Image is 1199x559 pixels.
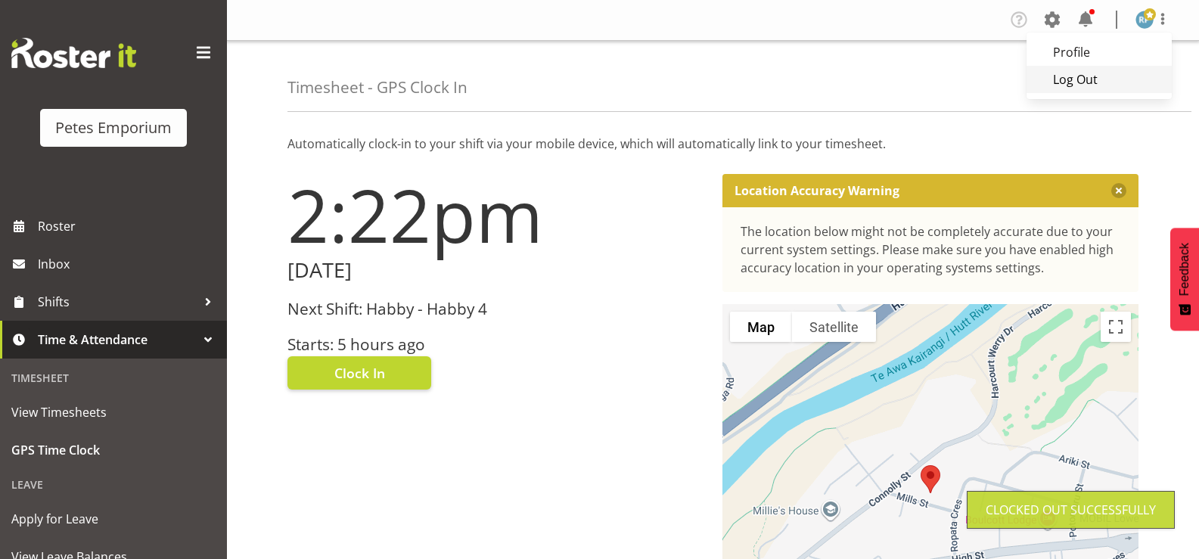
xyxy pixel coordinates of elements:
span: Shifts [38,290,197,313]
button: Show satellite imagery [792,312,876,342]
button: Feedback - Show survey [1170,228,1199,331]
img: Rosterit website logo [11,38,136,68]
h2: [DATE] [287,259,704,282]
div: Petes Emporium [55,116,172,139]
a: Profile [1027,39,1172,66]
span: Clock In [334,363,385,383]
div: Clocked out Successfully [986,501,1156,519]
img: reina-puketapu721.jpg [1135,11,1154,29]
span: Apply for Leave [11,508,216,530]
p: Location Accuracy Warning [735,183,899,198]
a: Log Out [1027,66,1172,93]
span: Inbox [38,253,219,275]
h1: 2:22pm [287,174,704,256]
div: Timesheet [4,362,223,393]
span: Roster [38,215,219,238]
button: Toggle fullscreen view [1101,312,1131,342]
div: Leave [4,469,223,500]
div: The location below might not be completely accurate due to your current system settings. Please m... [741,222,1121,277]
h4: Timesheet - GPS Clock In [287,79,467,96]
a: GPS Time Clock [4,431,223,469]
h3: Starts: 5 hours ago [287,336,704,353]
button: Show street map [730,312,792,342]
p: Automatically clock-in to your shift via your mobile device, which will automatically link to you... [287,135,1138,153]
button: Close message [1111,183,1126,198]
span: View Timesheets [11,401,216,424]
button: Clock In [287,356,431,390]
a: Apply for Leave [4,500,223,538]
a: View Timesheets [4,393,223,431]
h3: Next Shift: Habby - Habby 4 [287,300,704,318]
span: Feedback [1178,243,1191,296]
span: Time & Attendance [38,328,197,351]
span: GPS Time Clock [11,439,216,461]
